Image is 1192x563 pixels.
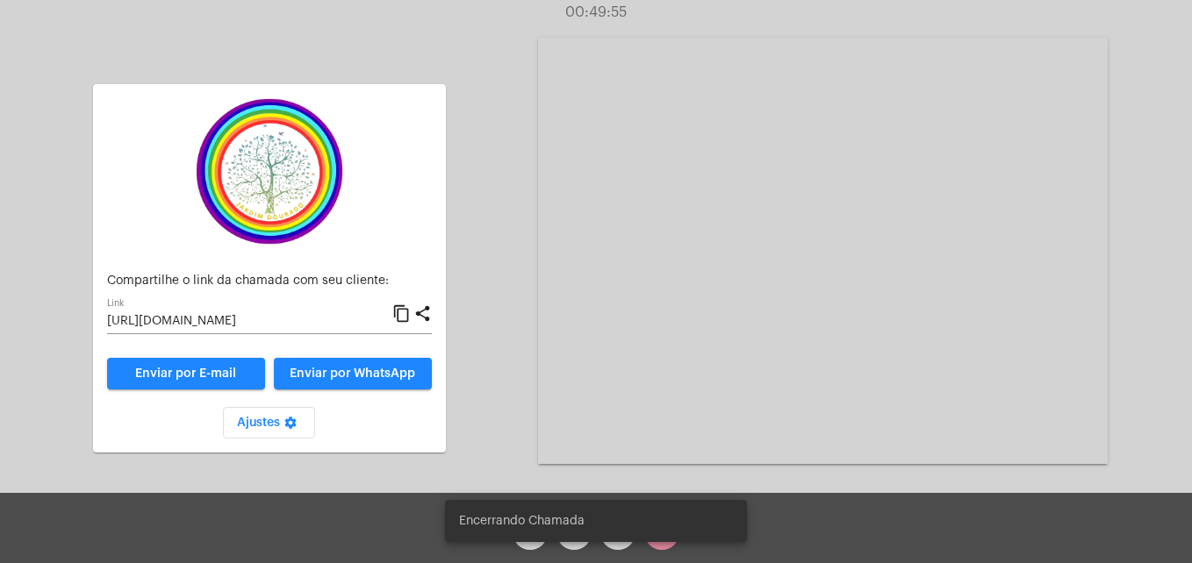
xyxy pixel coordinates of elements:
mat-icon: content_copy [392,303,411,324]
span: Enviar por WhatsApp [290,367,415,380]
a: Enviar por E-mail [107,358,265,389]
img: c337f8d0-2252-6d55-8527-ab50248c0d14.png [182,98,357,245]
mat-icon: share [413,303,432,324]
span: Enviar por E-mail [135,367,236,380]
span: Ajustes [237,417,301,429]
p: Compartilhe o link da chamada com seu cliente: [107,274,432,288]
span: 00:49:55 [565,5,627,19]
button: Enviar por WhatsApp [274,358,432,389]
span: Encerrando Chamada [459,512,585,530]
button: Ajustes [223,407,315,438]
mat-icon: settings [280,416,301,437]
